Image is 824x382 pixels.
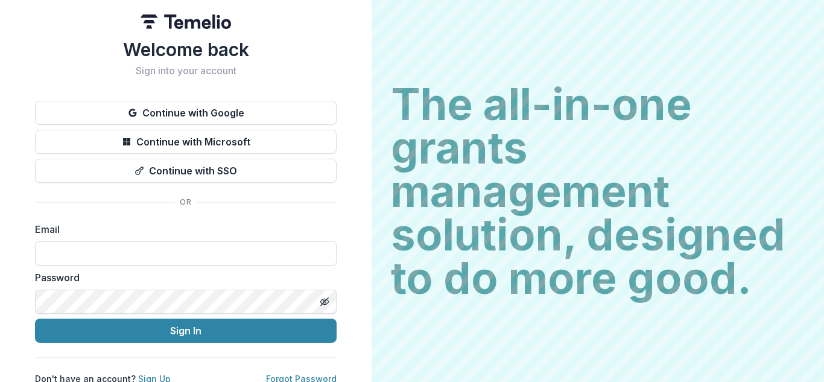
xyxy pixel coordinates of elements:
[35,319,337,343] button: Sign In
[35,130,337,154] button: Continue with Microsoft
[315,292,334,311] button: Toggle password visibility
[35,39,337,60] h1: Welcome back
[35,159,337,183] button: Continue with SSO
[35,222,329,237] label: Email
[141,14,231,29] img: Temelio
[35,270,329,285] label: Password
[35,65,337,77] h2: Sign into your account
[35,101,337,125] button: Continue with Google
